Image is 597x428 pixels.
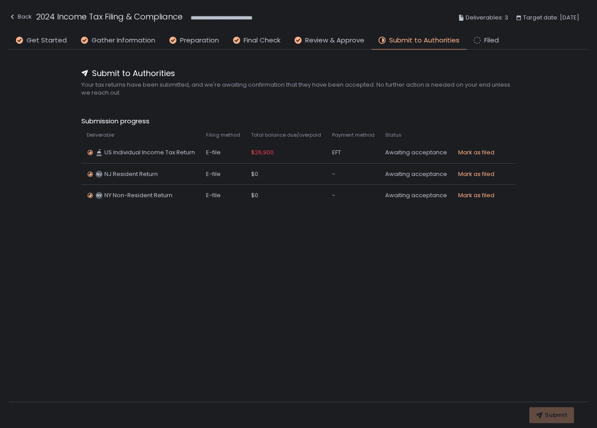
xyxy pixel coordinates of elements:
div: Awaiting acceptance [385,170,448,178]
span: $0 [251,170,258,178]
span: Submission progress [81,116,516,126]
div: E-file [206,149,241,157]
span: Review & Approve [305,35,364,46]
span: Preparation [180,35,219,46]
span: US Individual Income Tax Return [104,149,195,157]
span: - [332,191,335,199]
div: Back [9,11,32,22]
span: Deliverables: 3 [466,12,508,23]
button: Mark as filed [458,170,494,178]
span: $0 [251,191,258,199]
span: Filing method [206,132,240,138]
span: NJ Resident Return [104,170,158,178]
span: Submit to Authorities [92,67,175,79]
button: Back [9,11,32,25]
text: NJ [96,172,102,177]
h1: 2024 Income Tax Filing & Compliance [36,11,183,23]
span: EFT [332,149,341,157]
button: Mark as filed [458,191,494,199]
button: Mark as filed [458,149,494,157]
span: Target date: [DATE] [523,12,579,23]
div: Awaiting acceptance [385,191,448,199]
span: $26,900 [251,149,274,157]
span: Payment method [332,132,375,138]
span: Gather Information [92,35,155,46]
span: Deliverable [87,132,114,138]
span: - [332,170,335,178]
text: NY [96,193,102,198]
div: E-file [206,170,241,178]
span: NY Non-Resident Return [104,191,172,199]
span: Filed [484,35,499,46]
span: Final Check [244,35,280,46]
span: Total balance due/overpaid [251,132,321,138]
span: Status [385,132,402,138]
span: Get Started [27,35,67,46]
span: Your tax returns have been submitted, and we're awaiting confirmation that they have been accepte... [81,81,516,97]
div: Awaiting acceptance [385,149,448,157]
div: E-file [206,191,241,199]
span: Submit to Authorities [389,35,459,46]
